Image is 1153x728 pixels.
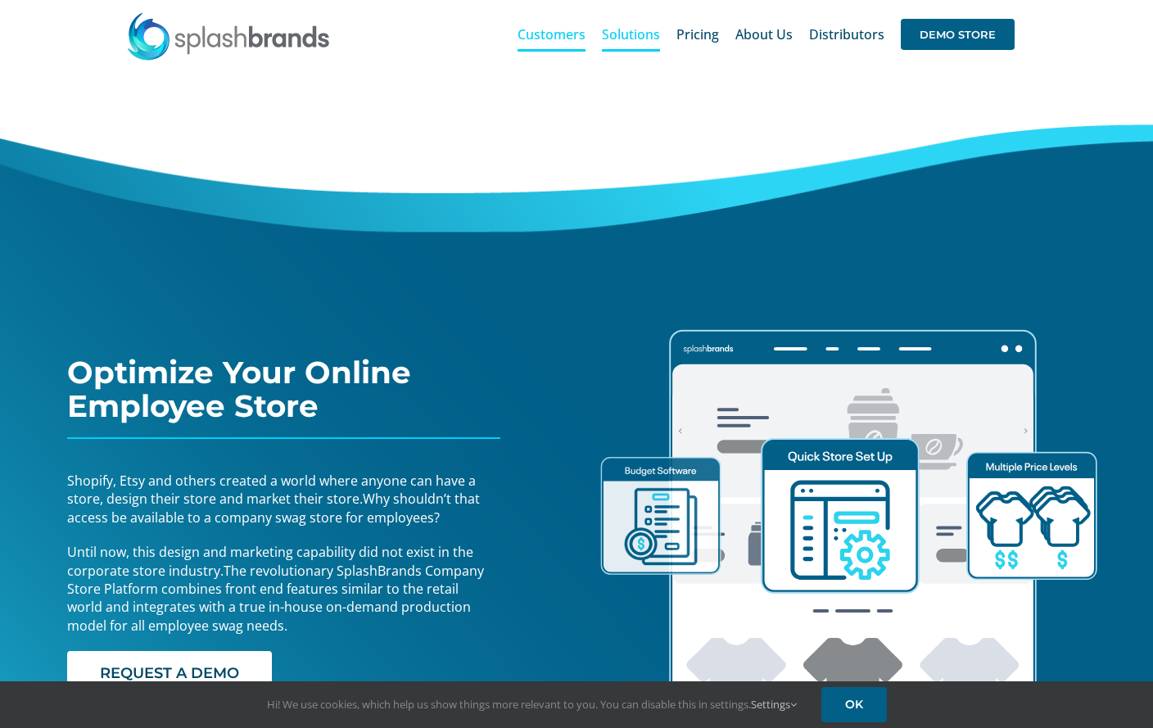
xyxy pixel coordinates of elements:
[901,8,1015,61] a: DEMO STORE
[735,28,793,41] span: About Us
[67,354,411,424] span: Optimize Your Online Employee Store
[751,697,797,712] a: Settings
[100,665,239,682] span: REQUEST A DEMO
[676,28,719,41] span: Pricing
[126,11,331,61] img: SplashBrands.com Logo
[518,8,1015,61] nav: Main Menu
[67,562,484,635] span: The revolutionary SplashBrands Company Store Platform combines front end features similar to the ...
[67,651,272,696] a: REQUEST A DEMO
[67,490,480,526] span: Why shouldn’t that access be available to a company swag store for employees?
[67,543,473,579] span: Until now, this design and marketing capability did not exist in the corporate store industry.
[518,28,586,41] span: Customers
[602,28,660,41] span: Solutions
[901,19,1015,50] span: DEMO STORE
[821,687,887,722] a: OK
[809,28,884,41] span: Distributors
[518,8,586,61] a: Customers
[67,472,476,508] span: Shopify, Etsy and others created a world where anyone can have a store, design their store and ma...
[267,697,797,712] span: Hi! We use cookies, which help us show things more relevant to you. You can disable this in setti...
[809,8,884,61] a: Distributors
[676,8,719,61] a: Pricing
